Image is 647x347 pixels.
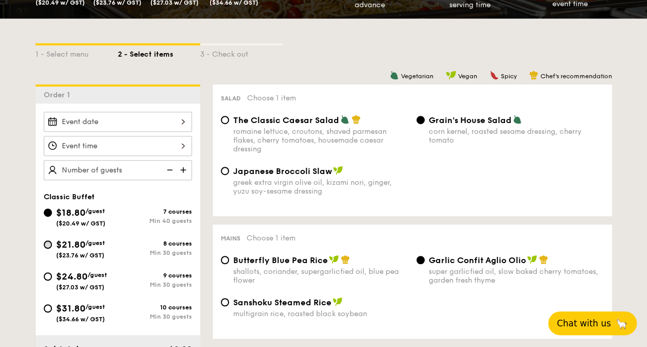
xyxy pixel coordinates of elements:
div: 8 courses [118,240,192,247]
span: 🦙 [615,317,628,329]
div: 10 courses [118,304,192,311]
input: The Classic Caesar Saladromaine lettuce, croutons, shaved parmesan flakes, cherry tomatoes, house... [221,116,229,124]
input: Number of guests [44,160,192,180]
input: Japanese Broccoli Slawgreek extra virgin olive oil, kizami nori, ginger, yuzu soy-sesame dressing [221,167,229,175]
img: icon-chef-hat.a58ddaea.svg [539,255,548,264]
input: $24.80/guest($27.03 w/ GST)9 coursesMin 30 guests [44,272,52,281]
input: Event date [44,112,192,132]
input: $18.80/guest($20.49 w/ GST)7 coursesMin 40 guests [44,209,52,217]
span: Japanese Broccoli Slaw [233,166,332,176]
span: Chef's recommendation [540,73,612,80]
span: /guest [85,207,105,215]
span: $31.80 [56,303,85,314]
button: Chat with us🦙 [548,311,637,335]
span: Vegan [458,73,477,80]
span: Choose 1 item [247,94,296,102]
input: Butterfly Blue Pea Riceshallots, coriander, supergarlicfied oil, blue pea flower [221,256,229,264]
img: icon-vegan.f8ff3823.svg [329,255,339,264]
span: Choose 1 item [247,234,295,242]
span: /guest [85,303,105,310]
div: 1 - Select menu [36,45,118,60]
input: Grain's House Saladcorn kernel, roasted sesame dressing, cherry tomato [416,116,425,124]
div: 2 - Select items [118,45,200,60]
span: ($27.03 w/ GST) [56,284,104,291]
div: 7 courses [118,208,192,215]
input: Garlic Confit Aglio Oliosuper garlicfied oil, slow baked cherry tomatoes, garden fresh thyme [416,256,425,264]
span: ($20.49 w/ GST) [56,220,106,227]
span: Spicy [501,73,517,80]
div: shallots, coriander, supergarlicfied oil, blue pea flower [233,267,408,285]
input: Sanshoku Steamed Ricemultigrain rice, roasted black soybean [221,298,229,306]
input: $31.80/guest($34.66 w/ GST)10 coursesMin 30 guests [44,304,52,313]
img: icon-vegan.f8ff3823.svg [333,297,343,306]
div: multigrain rice, roasted black soybean [233,309,408,318]
span: Garlic Confit Aglio Olio [429,255,526,265]
img: icon-chef-hat.a58ddaea.svg [341,255,350,264]
img: icon-vegan.f8ff3823.svg [446,71,456,80]
span: Chat with us [557,318,611,328]
span: Order 1 [44,91,74,99]
img: icon-chef-hat.a58ddaea.svg [352,115,361,124]
span: The Classic Caesar Salad [233,115,339,125]
div: Min 30 guests [118,281,192,288]
span: /guest [88,271,107,279]
img: icon-vegan.f8ff3823.svg [527,255,537,264]
div: super garlicfied oil, slow baked cherry tomatoes, garden fresh thyme [429,267,604,285]
span: $18.80 [56,207,85,218]
div: Min 30 guests [118,249,192,256]
span: ($34.66 w/ GST) [56,316,105,323]
span: $24.80 [56,271,88,282]
span: Mains [221,235,240,242]
span: Butterfly Blue Pea Rice [233,255,328,265]
span: Classic Buffet [44,193,95,201]
img: icon-chef-hat.a58ddaea.svg [529,71,538,80]
div: Min 40 guests [118,217,192,224]
div: romaine lettuce, croutons, shaved parmesan flakes, cherry tomatoes, housemade caesar dressing [233,127,408,153]
span: /guest [85,239,105,247]
div: greek extra virgin olive oil, kizami nori, ginger, yuzu soy-sesame dressing [233,178,408,196]
div: corn kernel, roasted sesame dressing, cherry tomato [429,127,604,145]
img: icon-add.58712e84.svg [177,160,192,180]
img: icon-reduce.1d2dbef1.svg [161,160,177,180]
input: Event time [44,136,192,156]
img: icon-vegetarian.fe4039eb.svg [340,115,349,124]
img: icon-vegan.f8ff3823.svg [333,166,343,175]
input: $21.80/guest($23.76 w/ GST)8 coursesMin 30 guests [44,240,52,249]
div: 3 - Check out [200,45,283,60]
span: Vegetarian [401,73,433,80]
span: Sanshoku Steamed Rice [233,298,331,307]
div: 9 courses [118,272,192,279]
div: Min 30 guests [118,313,192,320]
img: icon-spicy.37a8142b.svg [489,71,499,80]
img: icon-vegetarian.fe4039eb.svg [513,115,522,124]
img: icon-vegetarian.fe4039eb.svg [390,71,399,80]
span: Salad [221,95,241,102]
span: $21.80 [56,239,85,250]
span: ($23.76 w/ GST) [56,252,104,259]
span: Grain's House Salad [429,115,512,125]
